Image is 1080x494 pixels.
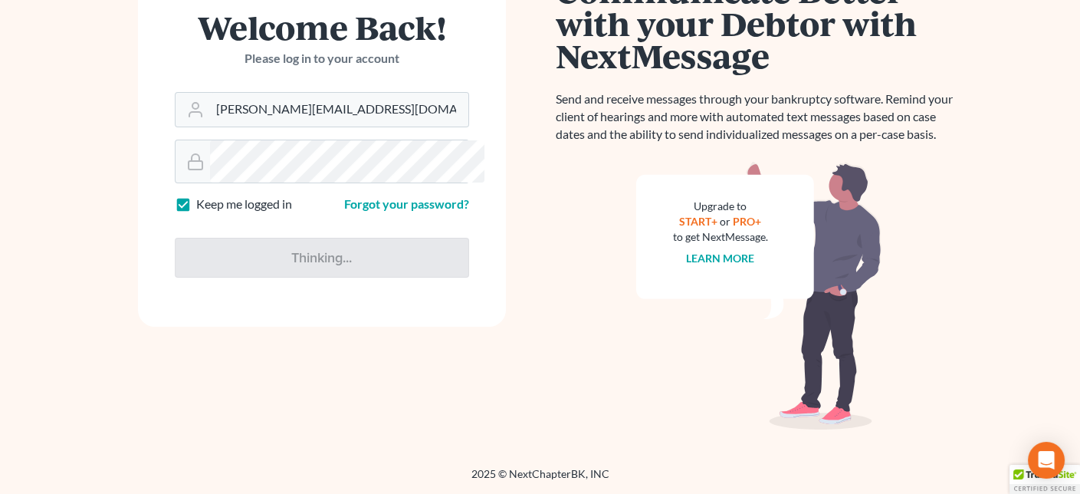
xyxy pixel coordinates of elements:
[686,252,754,265] a: Learn more
[103,466,977,494] div: 2025 © NextChapterBK, INC
[344,196,469,211] a: Forgot your password?
[733,215,761,228] a: PRO+
[1028,442,1065,479] div: Open Intercom Messenger
[556,91,962,143] p: Send and receive messages through your bankruptcy software. Remind your client of hearings and mo...
[175,50,469,68] p: Please log in to your account
[679,215,717,228] a: START+
[1009,465,1080,494] div: TrustedSite Certified
[196,196,292,213] label: Keep me logged in
[210,93,468,127] input: Email Address
[636,162,881,430] img: nextmessage_bg-59042aed3d76b12b5cd301f8e5b87938c9018125f34e5fa2b7a6b67550977c72.svg
[673,229,768,245] div: to get NextMessage.
[175,11,469,44] h1: Welcome Back!
[673,199,768,214] div: Upgrade to
[720,215,730,228] span: or
[175,238,469,278] input: Thinking...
